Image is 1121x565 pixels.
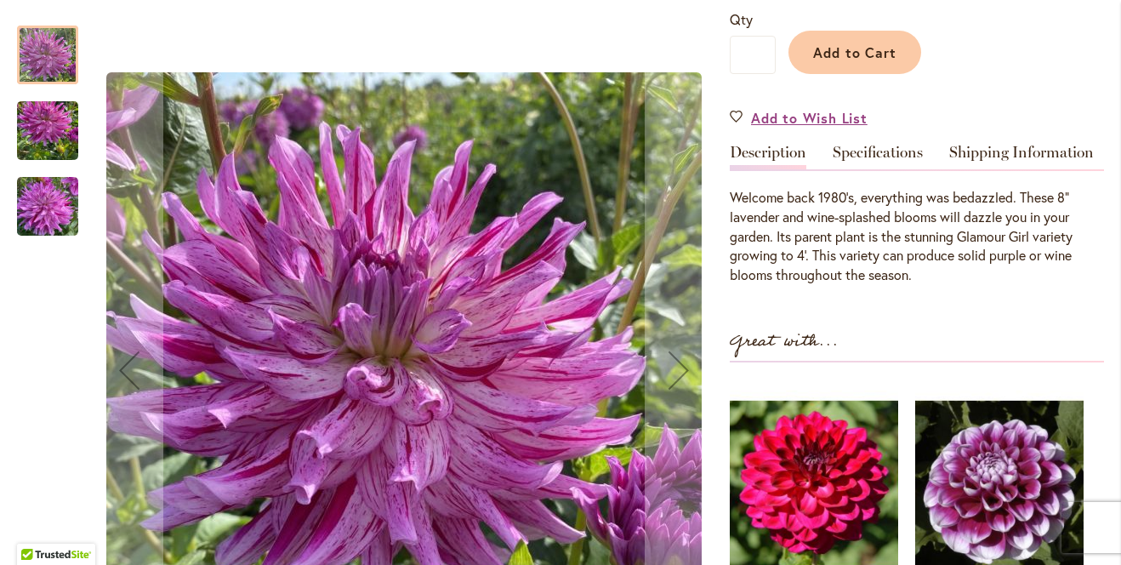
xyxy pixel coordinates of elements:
span: Add to Wish List [751,108,868,128]
p: Welcome back 1980’s, everything was bedazzled. These 8” lavender and wine-splashed blooms will da... [730,188,1104,285]
button: Add to Cart [788,31,921,74]
a: Description [730,145,806,169]
div: Bedazzled [17,9,95,84]
strong: Great with... [730,328,839,356]
div: Bedazzled [17,160,78,236]
span: Qty [730,10,753,28]
a: Specifications [833,145,923,169]
a: Add to Wish List [730,108,868,128]
img: Bedazzled [17,90,78,172]
iframe: Launch Accessibility Center [13,505,60,552]
a: Shipping Information [949,145,1094,169]
span: Add to Cart [813,43,897,61]
div: Bedazzled [17,84,95,160]
div: Detailed Product Info [730,145,1104,285]
img: Bedazzled [17,166,78,248]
